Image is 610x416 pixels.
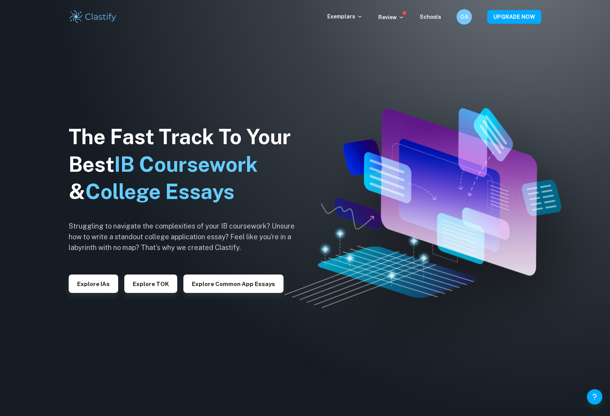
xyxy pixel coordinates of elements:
[457,9,472,25] button: OA
[183,280,284,287] a: Explore Common App essays
[460,13,469,21] h6: OA
[285,108,561,308] img: Clastify hero
[69,123,307,206] h1: The Fast Track To Your Best &
[183,275,284,293] button: Explore Common App essays
[69,221,307,253] h6: Struggling to navigate the complexities of your IB coursework? Unsure how to write a standout col...
[327,12,363,21] p: Exemplars
[69,275,118,293] button: Explore IAs
[69,9,117,25] img: Clastify logo
[587,389,602,404] button: Help and Feedback
[69,280,118,287] a: Explore IAs
[114,152,258,176] span: IB Coursework
[378,13,404,21] p: Review
[124,275,177,293] button: Explore TOK
[85,179,234,204] span: College Essays
[420,14,441,20] a: Schools
[487,10,541,24] button: UPGRADE NOW
[124,280,177,287] a: Explore TOK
